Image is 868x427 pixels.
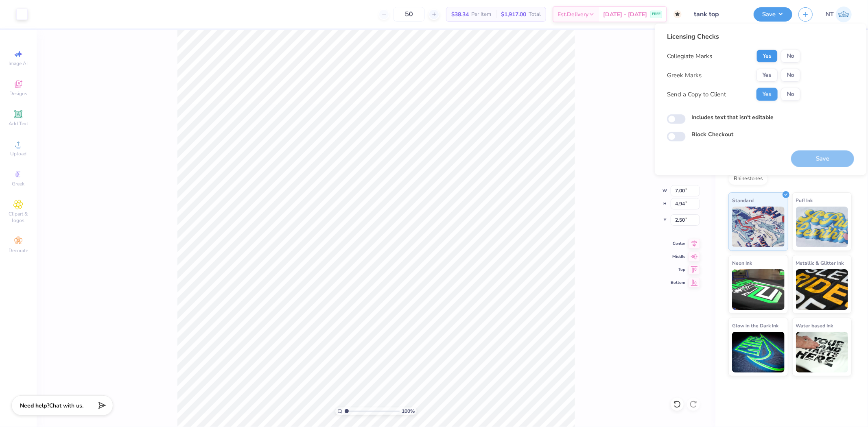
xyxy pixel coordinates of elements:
span: Top [671,267,685,272]
button: No [781,69,800,82]
span: Greek [12,181,25,187]
div: Greek Marks [667,71,702,80]
span: Neon Ink [732,259,752,267]
span: Clipart & logos [4,211,33,224]
button: Yes [756,88,778,101]
span: Est. Delivery [558,10,588,19]
span: Designs [9,90,27,97]
span: NT [826,10,834,19]
span: $1,917.00 [501,10,526,19]
button: Save [754,7,792,22]
span: Upload [10,150,26,157]
span: Glow in the Dark Ink [732,321,778,330]
img: Glow in the Dark Ink [732,332,785,373]
button: Yes [756,69,778,82]
label: Includes text that isn't editable [691,113,774,122]
div: Rhinestones [728,173,768,185]
span: 100 % [402,407,415,415]
span: Bottom [671,280,685,285]
button: No [781,88,800,101]
span: Water based Ink [796,321,833,330]
span: $38.34 [451,10,469,19]
span: Metallic & Glitter Ink [796,259,844,267]
span: FREE [652,11,660,17]
span: Chat with us. [49,402,83,410]
input: – – [393,7,425,22]
img: Nestor Talens [836,7,852,22]
span: Add Text [9,120,28,127]
div: Send a Copy to Client [667,90,726,99]
span: Image AI [9,60,28,67]
img: Puff Ink [796,207,848,247]
img: Neon Ink [732,269,785,310]
span: Puff Ink [796,196,813,205]
button: No [781,50,800,63]
img: Metallic & Glitter Ink [796,269,848,310]
span: Middle [671,254,685,259]
span: Decorate [9,247,28,254]
label: Block Checkout [691,130,733,139]
a: NT [826,7,852,22]
button: Yes [756,50,778,63]
span: Center [671,241,685,246]
input: Untitled Design [688,6,748,22]
span: Standard [732,196,754,205]
img: Water based Ink [796,332,848,373]
div: Licensing Checks [667,32,800,41]
span: [DATE] - [DATE] [603,10,647,19]
img: Standard [732,207,785,247]
span: Total [529,10,541,19]
strong: Need help? [20,402,49,410]
span: Per Item [471,10,491,19]
div: Collegiate Marks [667,52,712,61]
